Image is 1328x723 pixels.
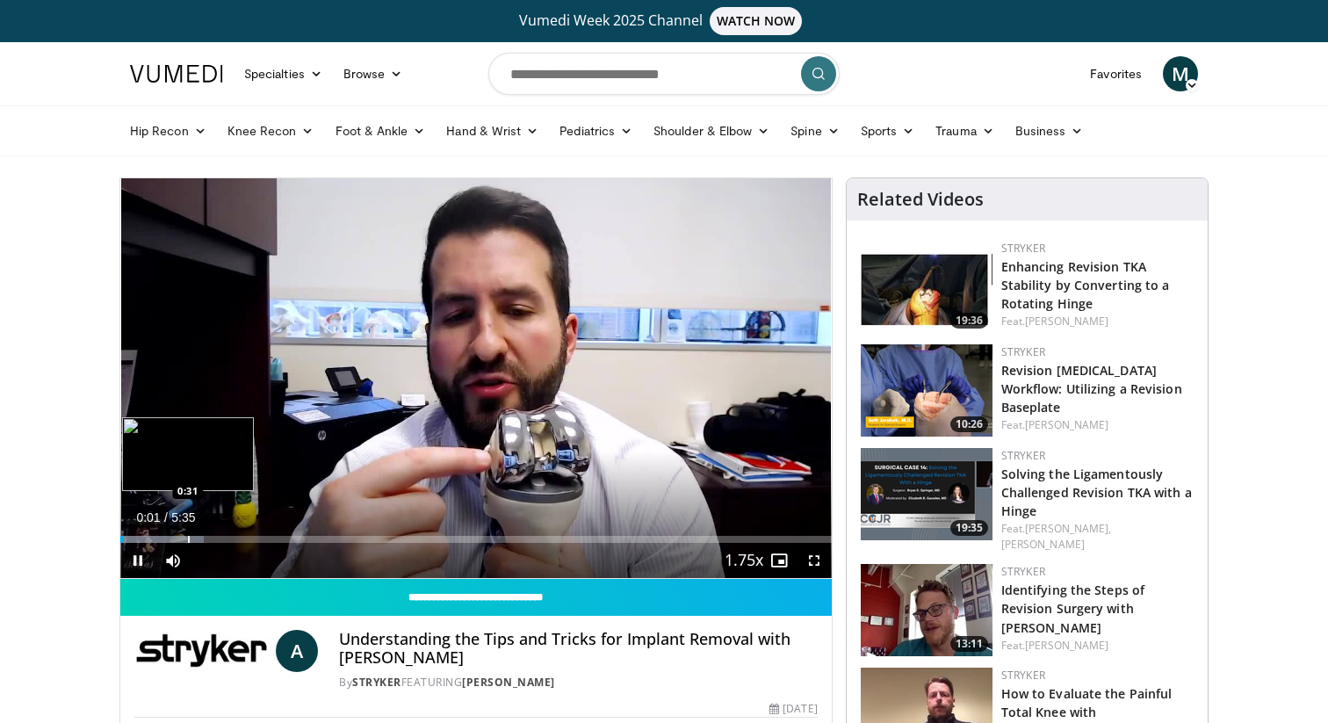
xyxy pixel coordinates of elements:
[797,543,832,578] button: Fullscreen
[234,56,333,91] a: Specialties
[861,564,992,656] a: 13:11
[1001,448,1045,463] a: Stryker
[1001,344,1045,359] a: Stryker
[1001,466,1192,519] a: Solving the Ligamentously Challenged Revision TKA with a Hinge
[780,113,849,148] a: Spine
[1025,314,1108,329] a: [PERSON_NAME]
[950,313,988,329] span: 19:36
[119,113,217,148] a: Hip Recon
[136,510,160,524] span: 0:01
[710,7,803,35] span: WATCH NOW
[950,636,988,652] span: 13:11
[1001,564,1045,579] a: Stryker
[861,448,992,540] a: 19:35
[1005,113,1094,148] a: Business
[488,53,840,95] input: Search topics, interventions
[1001,668,1045,683] a: Stryker
[1001,362,1182,416] a: Revision [MEDICAL_DATA] Workflow: Utilizing a Revision Baseplate
[1001,258,1170,312] a: Enhancing Revision TKA Stability by Converting to a Rotating Hinge
[1001,638,1194,654] div: Feat.
[549,113,643,148] a: Pediatrics
[850,113,926,148] a: Sports
[171,510,195,524] span: 5:35
[217,113,325,148] a: Knee Recon
[1025,417,1108,432] a: [PERSON_NAME]
[861,448,992,540] img: d0bc407b-43da-4ed6-9d91-ec49560f3b3e.png.150x105_q85_crop-smart_upscale.png
[726,543,761,578] button: Playback Rate
[325,113,437,148] a: Foot & Ankle
[133,7,1195,35] a: Vumedi Week 2025 ChannelWATCH NOW
[861,344,992,437] img: f0308e9a-ff50-4b64-b2cd-b97fc4ddd6a9.png.150x105_q85_crop-smart_upscale.png
[155,543,191,578] button: Mute
[462,675,555,690] a: [PERSON_NAME]
[861,241,992,333] img: ed1baf99-82f9-4fc0-888a-9512c9d6649f.150x105_q85_crop-smart_upscale.jpg
[276,630,318,672] a: A
[1001,521,1194,553] div: Feat.
[1001,537,1085,552] a: [PERSON_NAME]
[339,675,817,690] div: By FEATURING
[164,510,168,524] span: /
[1163,56,1198,91] a: M
[333,56,414,91] a: Browse
[1001,417,1194,433] div: Feat.
[120,543,155,578] button: Pause
[950,416,988,432] span: 10:26
[1001,314,1194,329] div: Feat.
[120,536,832,543] div: Progress Bar
[130,65,223,83] img: VuMedi Logo
[950,520,988,536] span: 19:35
[769,701,817,717] div: [DATE]
[1079,56,1152,91] a: Favorites
[861,564,992,656] img: 5061220c-3a39-45db-a512-9cb5f98f7aa3.150x105_q85_crop-smart_upscale.jpg
[436,113,549,148] a: Hand & Wrist
[120,178,832,579] video-js: Video Player
[122,417,254,491] img: image.jpeg
[861,241,992,333] a: 19:36
[339,630,817,668] h4: Understanding the Tips and Tricks for Implant Removal with [PERSON_NAME]
[352,675,401,690] a: Stryker
[861,344,992,437] a: 10:26
[1001,241,1045,256] a: Stryker
[643,113,780,148] a: Shoulder & Elbow
[857,189,984,210] h4: Related Videos
[925,113,1005,148] a: Trauma
[1001,582,1144,635] a: Identifying the Steps of Revision Surgery with [PERSON_NAME]
[761,543,797,578] button: Enable picture-in-picture mode
[134,630,269,672] img: Stryker
[1025,521,1111,536] a: [PERSON_NAME],
[1025,638,1108,653] a: [PERSON_NAME]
